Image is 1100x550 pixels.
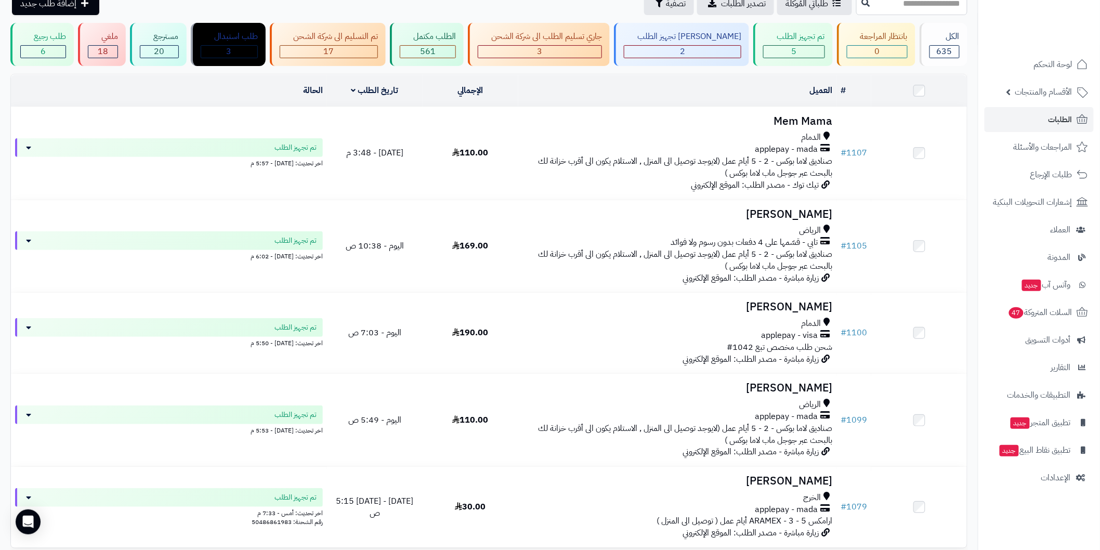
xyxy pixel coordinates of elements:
a: المدونة [985,245,1094,270]
span: وآتس آب [1021,278,1071,292]
div: 2 [624,46,741,58]
span: صناديق لاما بوكس - 2 - 5 أيام عمل (لايوجد توصيل الى المنزل , الاستلام يكون الى أقرب خزانة لك بالب... [538,422,832,447]
span: 18 [98,45,108,58]
div: ملغي [88,31,118,43]
div: Open Intercom Messenger [16,509,41,534]
span: الإعدادات [1041,470,1071,485]
div: 561 [400,46,455,58]
div: 5 [764,46,824,58]
a: العملاء [985,217,1094,242]
span: 110.00 [452,414,488,426]
h3: [PERSON_NAME] [522,475,832,487]
span: زيارة مباشرة - مصدر الطلب: الموقع الإلكتروني [683,527,819,539]
div: طلب رجيع [20,31,66,43]
span: تيك توك - مصدر الطلب: الموقع الإلكتروني [691,179,819,191]
span: 5 [792,45,797,58]
span: 30.00 [455,501,486,513]
span: 0 [874,45,880,58]
span: # [841,240,846,252]
span: 3 [538,45,543,58]
a: مسترجع 20 [128,23,188,66]
h3: Mem Mama [522,115,832,127]
a: الكل635 [918,23,970,66]
div: بانتظار المراجعة [847,31,908,43]
a: ملغي 18 [76,23,128,66]
span: applepay - visa [761,330,818,342]
div: اخر تحديث: [DATE] - 5:57 م [15,157,323,168]
div: تم التسليم الى شركة الشحن [280,31,378,43]
a: الطلب مكتمل 561 [388,23,466,66]
span: اليوم - 10:38 ص [346,240,404,252]
div: 17 [280,46,377,58]
span: صناديق لاما بوكس - 2 - 5 أيام عمل (لايوجد توصيل الى المنزل , الاستلام يكون الى أقرب خزانة لك بالب... [538,155,832,179]
div: اخر تحديث: [DATE] - 5:53 م [15,424,323,435]
span: # [841,326,846,339]
span: لوحة التحكم [1034,57,1072,72]
span: تابي - قسّمها على 4 دفعات بدون رسوم ولا فوائد [671,237,818,248]
span: صناديق لاما بوكس - 2 - 5 أيام عمل (لايوجد توصيل الى المنزل , الاستلام يكون الى أقرب خزانة لك بالب... [538,248,832,272]
div: 20 [140,46,178,58]
a: طلبات الإرجاع [985,162,1094,187]
span: العملاء [1051,222,1071,237]
a: الطلبات [985,107,1094,132]
span: تطبيق نقاط البيع [999,443,1071,457]
div: اخر تحديث: [DATE] - 5:50 م [15,337,323,348]
span: زيارة مباشرة - مصدر الطلب: الموقع الإلكتروني [683,272,819,284]
span: جديد [1022,280,1041,291]
span: تم تجهيز الطلب [274,142,317,153]
a: تم تجهيز الطلب 5 [751,23,834,66]
a: تطبيق نقاط البيعجديد [985,438,1094,463]
div: 3 [478,46,601,58]
span: applepay - mada [755,504,818,516]
span: رقم الشحنة: 50486861983 [252,517,323,527]
a: # [841,84,846,97]
span: 561 [420,45,436,58]
span: الخرج [803,492,821,504]
a: الحالة [303,84,323,97]
a: العميل [809,84,832,97]
h3: [PERSON_NAME] [522,208,832,220]
a: #1079 [841,501,867,513]
span: 635 [937,45,952,58]
span: الدمام [801,132,821,143]
a: #1100 [841,326,867,339]
h3: [PERSON_NAME] [522,382,832,394]
div: 3 [201,46,257,58]
span: 110.00 [452,147,488,159]
a: تطبيق المتجرجديد [985,410,1094,435]
a: وآتس آبجديد [985,272,1094,297]
span: السلات المتروكة [1008,305,1072,320]
span: applepay - mada [755,143,818,155]
a: التقارير [985,355,1094,380]
span: تم تجهيز الطلب [274,410,317,420]
a: الإجمالي [457,84,483,97]
a: التطبيقات والخدمات [985,383,1094,408]
div: 0 [847,46,907,58]
span: # [841,414,846,426]
a: #1099 [841,414,867,426]
span: الطلبات [1049,112,1072,127]
a: طلب رجيع 6 [8,23,76,66]
div: اخر تحديث: أمس - 7:33 م [15,507,323,518]
a: المراجعات والأسئلة [985,135,1094,160]
span: ارامكس ARAMEX - 3 - 5 أيام عمل ( توصيل الى المنزل ) [657,515,832,527]
span: زيارة مباشرة - مصدر الطلب: الموقع الإلكتروني [683,353,819,365]
span: [DATE] - 3:48 م [346,147,403,159]
a: لوحة التحكم [985,52,1094,77]
span: 20 [154,45,164,58]
span: الأقسام والمنتجات [1015,85,1072,99]
a: [PERSON_NAME] تجهيز الطلب 2 [612,23,751,66]
span: إشعارات التحويلات البنكية [993,195,1072,209]
div: الطلب مكتمل [400,31,456,43]
a: تاريخ الطلب [351,84,399,97]
span: المدونة [1048,250,1071,265]
span: المراجعات والأسئلة [1014,140,1072,154]
span: جديد [1011,417,1030,429]
span: 17 [323,45,334,58]
span: التقارير [1051,360,1071,375]
span: تم تجهيز الطلب [274,492,317,503]
div: اخر تحديث: [DATE] - 6:02 م [15,250,323,261]
div: مسترجع [140,31,178,43]
span: # [841,147,846,159]
span: 169.00 [452,240,488,252]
